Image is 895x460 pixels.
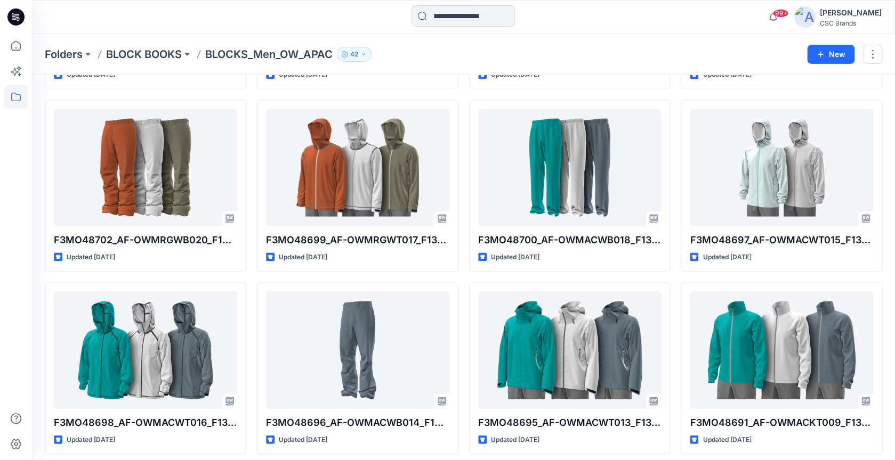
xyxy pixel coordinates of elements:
[491,434,539,446] p: Updated [DATE]
[478,292,662,409] a: F3MO48695_AF-OWMACWT013_F13_PAACT_VFA
[491,70,539,81] p: Updated [DATE]
[690,292,873,409] a: F3MO48691_AF-OWMACKT009_F13_PAACT_VFA
[350,48,358,60] p: 42
[478,233,662,248] p: F3MO48700_AF-OWMACWB018_F13_PAACT_VFA
[703,434,751,446] p: Updated [DATE]
[690,415,873,430] p: F3MO48691_AF-OWMACKT009_F13_PAACT_VFA
[266,415,449,430] p: F3MO48696_AF-OWMACWB014_F13_PAACT_VFA
[266,233,449,248] p: F3MO48699_AF-OWMRGWT017_F13_PAREG_VFA
[67,70,115,81] p: Updated [DATE]
[279,434,327,446] p: Updated [DATE]
[279,252,327,263] p: Updated [DATE]
[491,252,539,263] p: Updated [DATE]
[807,45,854,64] button: New
[54,292,237,409] a: F3MO48698_AF-OWMACWT016_F13_PAACT_VFA
[106,47,182,62] a: BLOCK BOOKS
[478,109,662,226] a: F3MO48700_AF-OWMACWB018_F13_PAACT_VFA
[45,47,83,62] a: Folders
[703,70,751,81] p: Updated [DATE]
[772,9,788,18] span: 99+
[266,109,449,226] a: F3MO48699_AF-OWMRGWT017_F13_PAREG_VFA
[67,434,115,446] p: Updated [DATE]
[820,19,882,27] div: CSC Brands
[703,252,751,263] p: Updated [DATE]
[54,415,237,430] p: F3MO48698_AF-OWMACWT016_F13_PAACT_VFA
[67,252,115,263] p: Updated [DATE]
[820,6,882,19] div: [PERSON_NAME]
[794,6,816,28] img: avatar
[279,70,327,81] p: Updated [DATE]
[205,47,333,62] p: BLOCKS_Men_OW_APAC
[690,233,873,248] p: F3MO48697_AF-OWMACWT015_F13_PAACT_VFA
[337,47,372,62] button: 42
[54,233,237,248] p: F3MO48702_AF-OWMRGWB020_F13_PAREG_VFA
[266,292,449,409] a: F3MO48696_AF-OWMACWB014_F13_PAACT_VFA
[54,109,237,226] a: F3MO48702_AF-OWMRGWB020_F13_PAREG_VFA
[478,415,662,430] p: F3MO48695_AF-OWMACWT013_F13_PAACT_VFA
[690,109,873,226] a: F3MO48697_AF-OWMACWT015_F13_PAACT_VFA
